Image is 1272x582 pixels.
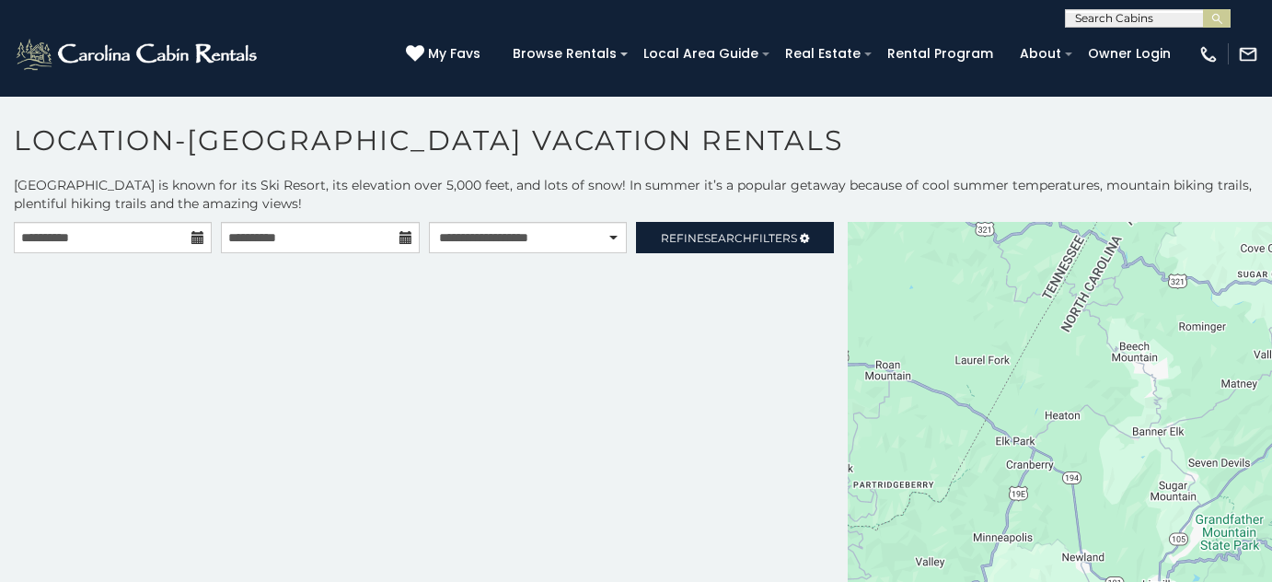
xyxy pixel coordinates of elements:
span: Search [704,231,752,245]
a: About [1011,40,1070,68]
span: My Favs [428,44,480,64]
a: Local Area Guide [634,40,768,68]
span: Refine Filters [661,231,797,245]
a: My Favs [406,44,485,64]
a: Browse Rentals [503,40,626,68]
a: Rental Program [878,40,1002,68]
img: phone-regular-white.png [1198,44,1219,64]
a: Real Estate [776,40,870,68]
img: mail-regular-white.png [1238,44,1258,64]
a: RefineSearchFilters [636,222,834,253]
a: Owner Login [1079,40,1180,68]
img: White-1-2.png [14,36,262,73]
